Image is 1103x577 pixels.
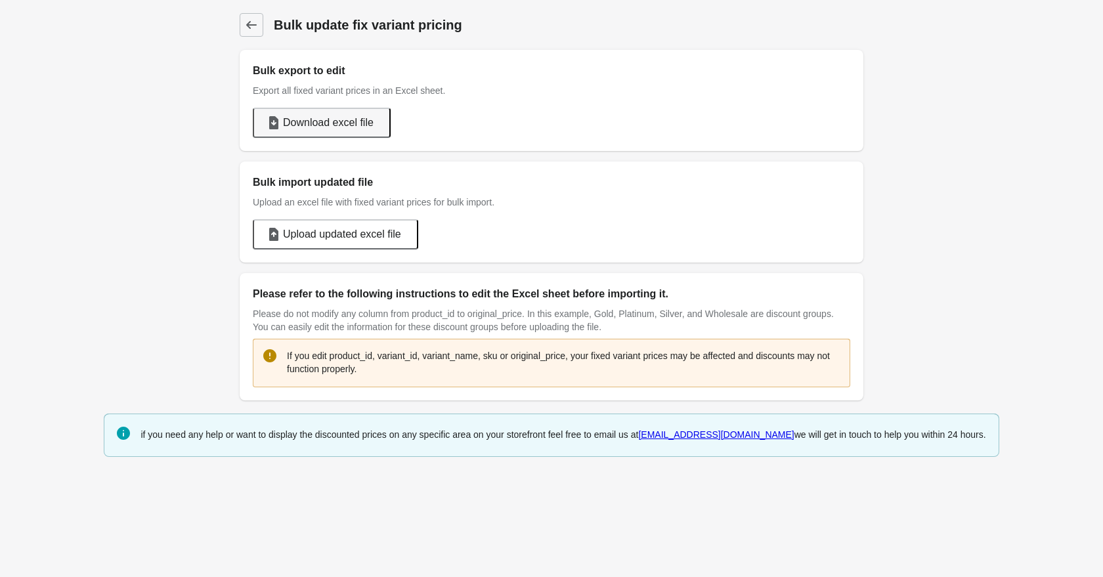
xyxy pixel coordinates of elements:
h2: Bulk import updated file [253,175,850,190]
span: Upload an excel file with fixed variant prices for bulk import. [253,197,494,207]
h1: Bulk update fix variant pricing [274,16,657,34]
span: Please do not modify any column from product_id to original_price. In this example, Gold, Platinu... [253,309,834,332]
span: Upload updated excel file [283,228,401,241]
div: if you need any help or want to display the discounted prices on any specific area on your storef... [141,425,985,444]
span: Export all fixed variant prices in an Excel sheet. [253,85,445,96]
p: If you edit product_id, variant_id, variant_name, sku or original_price, your fixed variant price... [287,349,840,375]
a: [EMAIL_ADDRESS][DOMAIN_NAME] [638,429,794,440]
h2: Bulk export to edit [253,63,850,79]
button: Download excel file [253,108,391,138]
a: Dashboard [240,13,263,37]
span: Please refer to the following instructions to edit the Excel sheet before importing it. [253,288,668,299]
button: Upload updated excel file [253,219,418,249]
span: Download excel file [283,116,374,129]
